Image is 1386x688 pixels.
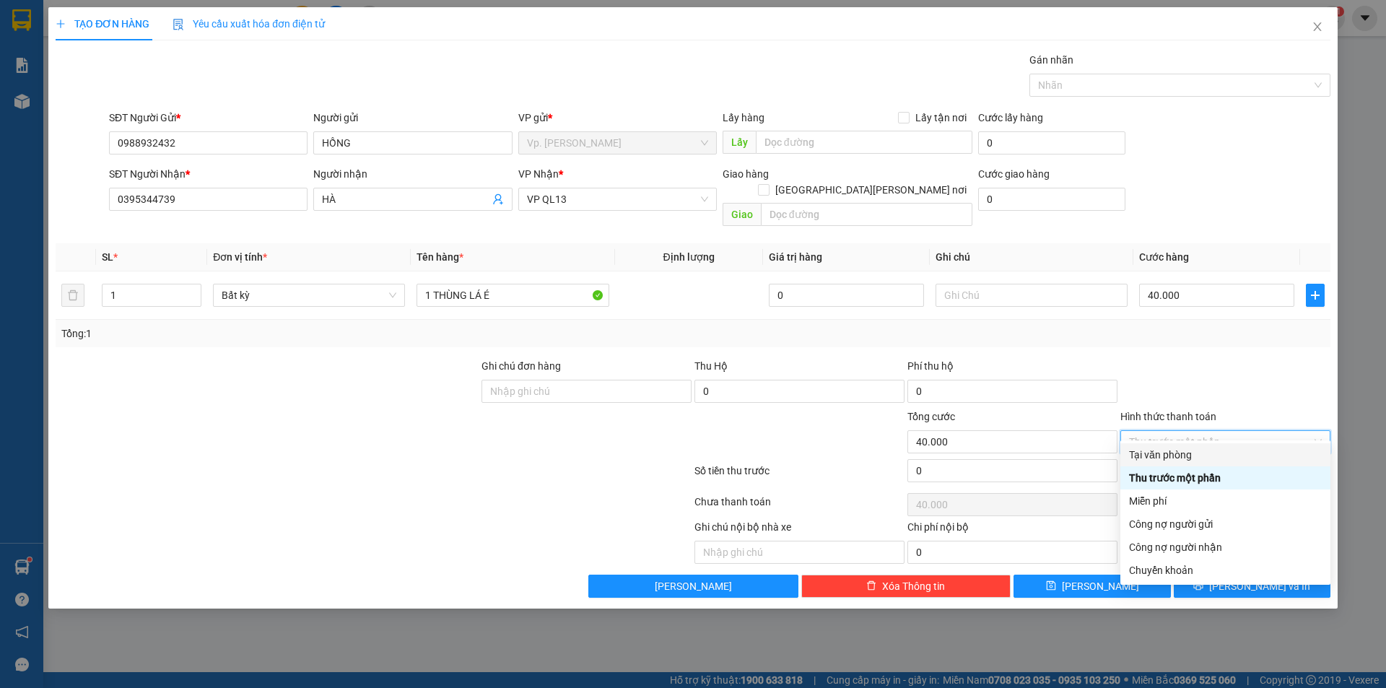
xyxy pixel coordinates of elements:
[109,110,308,126] div: SĐT Người Gửi
[417,284,609,307] input: VD: Bàn, Ghế
[978,112,1043,123] label: Cước lấy hàng
[417,251,463,263] span: Tên hàng
[56,18,149,30] span: TẠO ĐƠN HÀNG
[56,19,66,29] span: plus
[936,284,1128,307] input: Ghi Chú
[313,166,512,182] div: Người nhận
[1209,578,1310,594] span: [PERSON_NAME] và In
[907,411,955,422] span: Tổng cước
[1306,284,1325,307] button: plus
[693,494,906,519] div: Chưa thanh toán
[882,578,945,594] span: Xóa Thông tin
[93,21,139,139] b: Biên nhận gởi hàng hóa
[978,168,1050,180] label: Cước giao hàng
[1062,578,1139,594] span: [PERSON_NAME]
[1129,447,1322,463] div: Tại văn phòng
[1120,411,1216,422] label: Hình thức thanh toán
[313,110,512,126] div: Người gửi
[1129,431,1322,453] span: Thu trước một phần
[694,465,770,476] label: Số tiền thu trước
[1120,536,1330,559] div: Cước gửi hàng sẽ được ghi vào công nợ của người nhận
[1046,580,1056,592] span: save
[102,251,113,263] span: SL
[907,519,1117,541] div: Chi phí nội bộ
[930,243,1133,271] th: Ghi chú
[655,578,732,594] span: [PERSON_NAME]
[18,93,79,161] b: An Anh Limousine
[770,182,972,198] span: [GEOGRAPHIC_DATA][PERSON_NAME] nơi
[588,575,798,598] button: [PERSON_NAME]
[1139,251,1189,263] span: Cước hàng
[1129,470,1322,486] div: Thu trước một phần
[173,19,184,30] img: icon
[694,541,905,564] input: Nhập ghi chú
[222,284,396,306] span: Bất kỳ
[1193,580,1203,592] span: printer
[1029,54,1073,66] label: Gán nhãn
[978,188,1125,211] input: Cước giao hàng
[481,360,561,372] label: Ghi chú đơn hàng
[1129,493,1322,509] div: Miễn phí
[910,110,972,126] span: Lấy tận nơi
[756,131,972,154] input: Dọc đường
[518,168,559,180] span: VP Nhận
[723,112,764,123] span: Lấy hàng
[1129,562,1322,578] div: Chuyển khoản
[769,251,822,263] span: Giá trị hàng
[694,519,905,541] div: Ghi chú nội bộ nhà xe
[866,580,876,592] span: delete
[1014,575,1170,598] button: save[PERSON_NAME]
[527,132,708,154] span: Vp. Phan Rang
[663,251,715,263] span: Định lượng
[801,575,1011,598] button: deleteXóa Thông tin
[1174,575,1330,598] button: printer[PERSON_NAME] và In
[723,203,761,226] span: Giao
[907,459,1117,482] input: 0
[761,203,972,226] input: Dọc đường
[978,131,1125,154] input: Cước lấy hàng
[694,360,728,372] span: Thu Hộ
[518,110,717,126] div: VP gửi
[527,188,708,210] span: VP QL13
[1307,289,1324,301] span: plus
[1120,513,1330,536] div: Cước gửi hàng sẽ được ghi vào công nợ của người gửi
[481,380,692,403] input: Ghi chú đơn hàng
[769,284,924,307] input: 0
[723,168,769,180] span: Giao hàng
[907,358,1117,380] div: Phí thu hộ
[1297,7,1338,48] button: Close
[1312,21,1323,32] span: close
[61,284,84,307] button: delete
[1129,516,1322,532] div: Công nợ người gửi
[723,131,756,154] span: Lấy
[61,326,535,341] div: Tổng: 1
[492,193,504,205] span: user-add
[109,166,308,182] div: SĐT Người Nhận
[173,18,325,30] span: Yêu cầu xuất hóa đơn điện tử
[1129,539,1322,555] div: Công nợ người nhận
[213,251,267,263] span: Đơn vị tính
